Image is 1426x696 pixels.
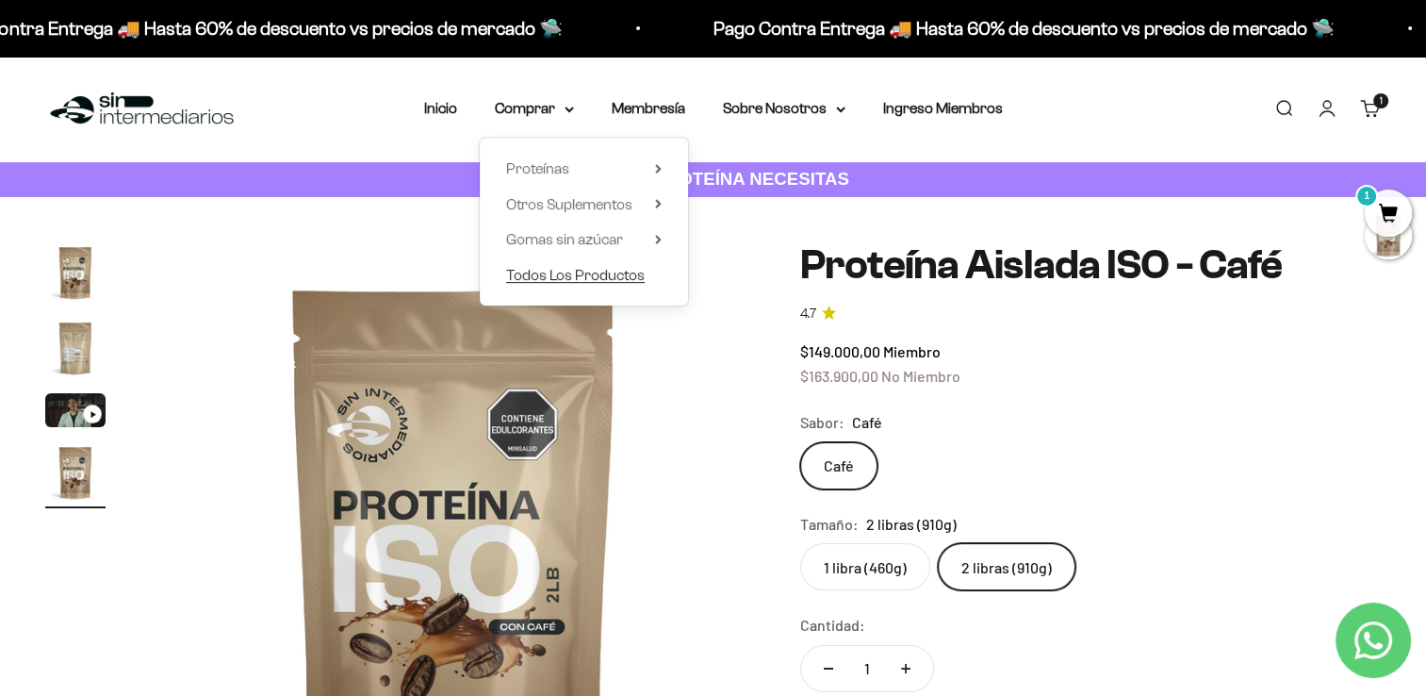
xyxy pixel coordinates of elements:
span: 2 libras (910g) [866,512,957,537]
span: Miembro [883,342,941,360]
button: Ir al artículo 2 [45,318,106,384]
span: Gomas sin azúcar [506,231,623,247]
p: Pago Contra Entrega 🚚 Hasta 60% de descuento vs precios de mercado 🛸 [708,13,1329,43]
div: Un aval de expertos o estudios clínicos en la página. [23,90,390,141]
button: Reducir cantidad [801,646,856,691]
a: 1 [1360,98,1381,119]
img: Proteína Aislada ISO - Café [45,442,106,503]
span: $149.000,00 [800,342,880,360]
span: Enviar [308,281,388,313]
summary: Proteínas [506,157,662,181]
summary: Comprar [495,96,574,121]
cart-count: 1 [1373,93,1388,108]
a: Ingreso Miembros [883,100,1003,116]
legend: Sabor: [800,410,844,435]
button: Aumentar cantidad [878,646,933,691]
p: ¿Qué te daría la seguridad final para añadir este producto a tu carrito? [23,30,390,74]
span: No Miembro [881,367,960,385]
legend: Tamaño: [800,512,859,537]
a: Todos Los Productos [506,263,662,288]
button: Enviar [306,281,390,313]
summary: Sobre Nosotros [723,96,845,121]
strong: CUANTA PROTEÍNA NECESITAS [577,169,849,189]
img: Proteína Aislada ISO - Café [45,242,106,303]
img: Proteína Aislada ISO - Café [45,318,106,378]
summary: Gomas sin azúcar [506,227,662,252]
label: Cantidad: [800,613,865,638]
summary: Otros Suplementos [506,192,662,217]
span: Café [852,410,882,435]
div: Más detalles sobre la fecha exacta de entrega. [23,145,390,178]
h1: Proteína Aislada ISO - Café [800,242,1381,288]
div: La confirmación de la pureza de los ingredientes. [23,221,390,272]
button: Ir al artículo 3 [45,393,106,433]
span: $163.900,00 [800,367,878,385]
a: 4.74.7 de 5.0 estrellas [800,304,1381,324]
a: 1 [1365,205,1412,225]
a: Inicio [424,100,457,116]
a: Membresía [612,100,685,116]
mark: 1 [1355,185,1378,207]
span: Otros Suplementos [506,196,632,212]
button: Ir al artículo 1 [45,242,106,308]
span: Todos Los Productos [506,267,645,283]
button: Ir al artículo 4 [45,442,106,508]
span: 4.7 [800,304,816,324]
div: Un mensaje de garantía de satisfacción visible. [23,183,390,216]
span: Proteínas [506,160,569,176]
